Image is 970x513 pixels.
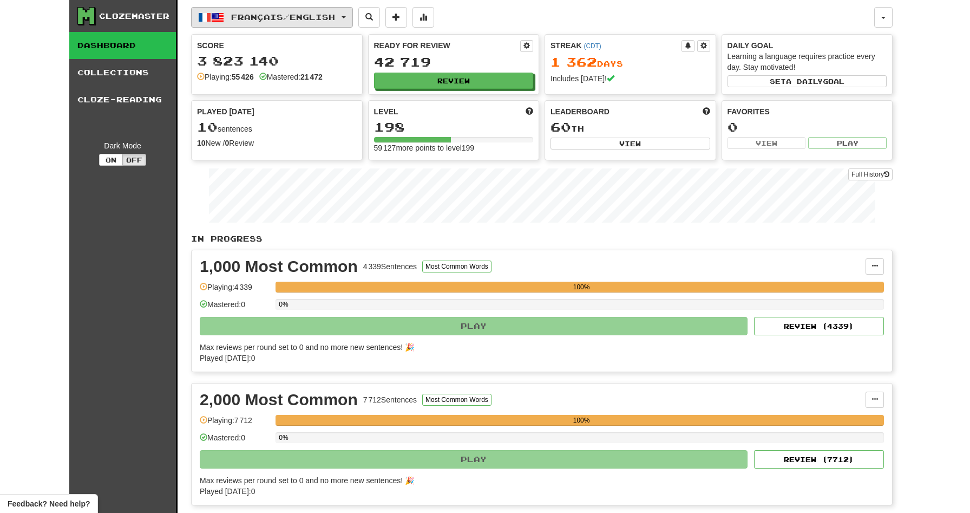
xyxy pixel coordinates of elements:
[200,392,358,408] div: 2,000 Most Common
[69,86,176,113] a: Cloze-Reading
[200,450,748,469] button: Play
[122,154,146,166] button: Off
[200,432,270,450] div: Mastered: 0
[728,75,887,87] button: Seta dailygoal
[200,475,877,486] div: Max reviews per round set to 0 and no more new sentences! 🎉
[191,7,353,28] button: Français/English
[808,137,887,149] button: Play
[728,137,806,149] button: View
[99,11,169,22] div: Clozemaster
[69,32,176,59] a: Dashboard
[8,498,90,509] span: Open feedback widget
[200,299,270,317] div: Mastered: 0
[728,40,887,51] div: Daily Goal
[374,40,521,51] div: Ready for Review
[197,119,218,134] span: 10
[197,54,357,68] div: 3 823 140
[728,51,887,73] div: Learning a language requires practice every day. Stay motivated!
[358,7,380,28] button: Search sentences
[550,54,597,69] span: 1 362
[754,450,884,469] button: Review (7712)
[385,7,407,28] button: Add sentence to collection
[279,415,884,426] div: 100%
[197,72,254,82] div: Playing:
[197,40,357,51] div: Score
[200,282,270,300] div: Playing: 4 339
[197,139,206,147] strong: 10
[422,394,491,406] button: Most Common Words
[848,168,893,180] a: Full History
[200,317,748,335] button: Play
[412,7,434,28] button: More stats
[200,487,255,496] span: Played [DATE]: 0
[728,120,887,134] div: 0
[231,12,335,22] span: Français / English
[422,261,491,272] button: Most Common Words
[728,106,887,117] div: Favorites
[703,106,710,117] span: This week in points, UTC
[200,354,255,362] span: Played [DATE]: 0
[374,120,534,134] div: 198
[77,140,168,151] div: Dark Mode
[786,77,823,85] span: a daily
[526,106,533,117] span: Score more points to level up
[300,73,323,81] strong: 21 472
[374,142,534,153] div: 59 127 more points to level 199
[550,120,710,134] div: th
[550,55,710,69] div: Day s
[754,317,884,335] button: Review (4339)
[200,415,270,433] div: Playing: 7 712
[191,233,893,244] p: In Progress
[374,106,398,117] span: Level
[279,282,884,293] div: 100%
[550,73,710,84] div: Includes [DATE]!
[374,55,534,69] div: 42 719
[584,42,601,50] a: (CDT)
[363,261,417,272] div: 4 339 Sentences
[69,59,176,86] a: Collections
[197,106,254,117] span: Played [DATE]
[200,342,877,353] div: Max reviews per round set to 0 and no more new sentences! 🎉
[550,40,681,51] div: Streak
[259,72,323,82] div: Mastered:
[363,394,417,405] div: 7 712 Sentences
[550,138,710,150] button: View
[550,119,571,134] span: 60
[200,258,358,275] div: 1,000 Most Common
[225,139,229,147] strong: 0
[374,73,534,89] button: Review
[197,120,357,134] div: sentences
[197,138,357,148] div: New / Review
[99,154,123,166] button: On
[550,106,609,117] span: Leaderboard
[232,73,254,81] strong: 55 426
